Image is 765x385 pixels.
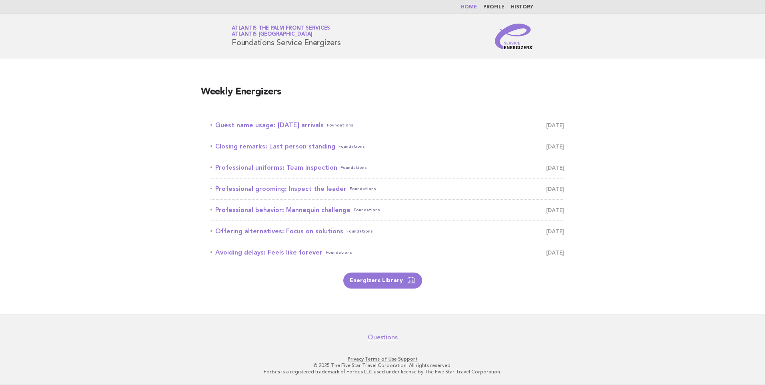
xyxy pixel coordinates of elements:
[511,5,533,10] a: History
[546,247,564,258] span: [DATE]
[138,356,627,362] p: · ·
[546,226,564,237] span: [DATE]
[210,120,564,131] a: Guest name usage: [DATE] arrivalsFoundations [DATE]
[210,247,564,258] a: Avoiding delays: Feels like foreverFoundations [DATE]
[546,205,564,216] span: [DATE]
[327,120,353,131] span: Foundations
[546,141,564,152] span: [DATE]
[232,26,341,47] h1: Foundations Service Energizers
[232,26,330,37] a: Atlantis The Palm Front ServicesAtlantis [GEOGRAPHIC_DATA]
[340,162,367,173] span: Foundations
[343,273,422,289] a: Energizers Library
[210,183,564,195] a: Professional grooming: Inspect the leaderFoundations [DATE]
[346,226,373,237] span: Foundations
[201,86,564,105] h2: Weekly Energizers
[232,32,312,37] span: Atlantis [GEOGRAPHIC_DATA]
[368,333,398,341] a: Questions
[398,356,418,362] a: Support
[338,141,365,152] span: Foundations
[210,141,564,152] a: Closing remarks: Last person standingFoundations [DATE]
[546,162,564,173] span: [DATE]
[210,162,564,173] a: Professional uniforms: Team inspectionFoundations [DATE]
[348,356,364,362] a: Privacy
[326,247,352,258] span: Foundations
[210,226,564,237] a: Offering alternatives: Focus on solutionsFoundations [DATE]
[354,205,380,216] span: Foundations
[350,183,376,195] span: Foundations
[461,5,477,10] a: Home
[365,356,397,362] a: Terms of Use
[546,183,564,195] span: [DATE]
[138,362,627,369] p: © 2025 The Five Star Travel Corporation. All rights reserved.
[138,369,627,375] p: Forbes is a registered trademark of Forbes LLC used under license by The Five Star Travel Corpora...
[210,205,564,216] a: Professional behavior: Mannequin challengeFoundations [DATE]
[495,24,533,49] img: Service Energizers
[546,120,564,131] span: [DATE]
[483,5,505,10] a: Profile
